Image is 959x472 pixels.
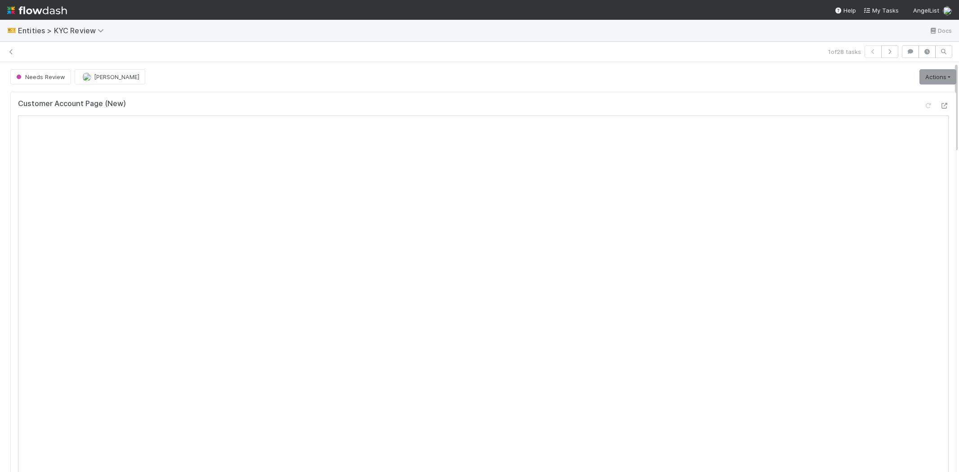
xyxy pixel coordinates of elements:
a: Actions [919,69,956,85]
a: My Tasks [863,6,899,15]
button: [PERSON_NAME] [75,69,145,85]
span: AngelList [913,7,939,14]
img: avatar_1a1d5361-16dd-4910-a949-020dcd9f55a3.png [82,72,91,81]
img: avatar_1a1d5361-16dd-4910-a949-020dcd9f55a3.png [943,6,952,15]
button: Needs Review [10,69,71,85]
a: Docs [929,25,952,36]
h5: Customer Account Page (New) [18,99,126,108]
span: Entities > KYC Review [18,26,108,35]
img: logo-inverted-e16ddd16eac7371096b0.svg [7,3,67,18]
div: Help [834,6,856,15]
span: My Tasks [863,7,899,14]
span: 🎫 [7,27,16,34]
span: [PERSON_NAME] [94,73,139,80]
span: Needs Review [14,73,65,80]
span: 1 of 28 tasks [828,47,861,56]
